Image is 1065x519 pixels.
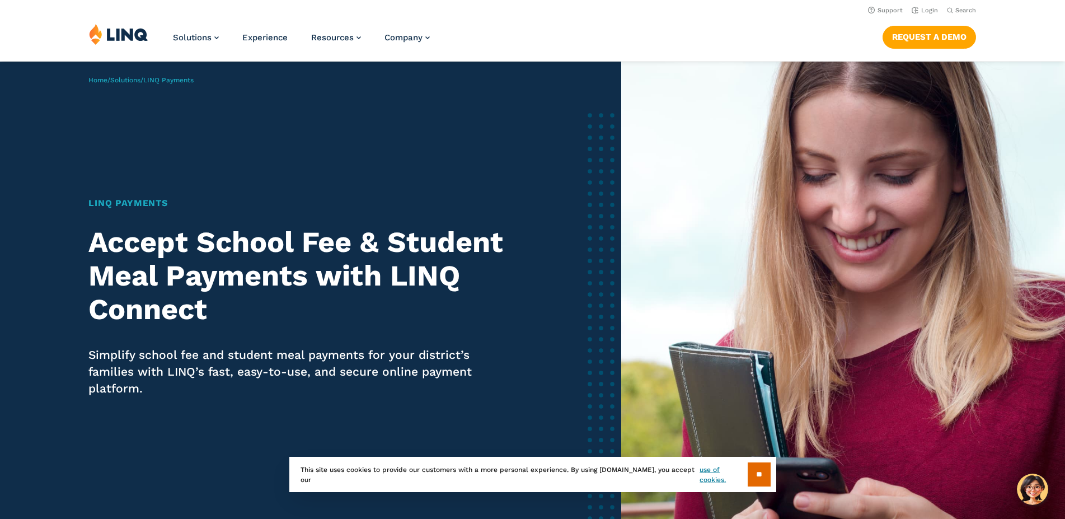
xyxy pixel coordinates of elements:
[173,32,219,43] a: Solutions
[173,32,212,43] span: Solutions
[955,7,976,14] span: Search
[311,32,361,43] a: Resources
[311,32,354,43] span: Resources
[700,465,747,485] a: use of cookies.
[88,226,508,326] h2: Accept School Fee & Student Meal Payments with LINQ Connect
[88,76,107,84] a: Home
[89,24,148,45] img: LINQ | K‑12 Software
[173,24,430,60] nav: Primary Navigation
[1017,474,1048,505] button: Hello, have a question? Let’s chat.
[88,347,508,397] p: Simplify school fee and student meal payments for your district’s families with LINQ’s fast, easy...
[384,32,430,43] a: Company
[912,7,938,14] a: Login
[88,197,508,210] h1: LINQ Payments
[883,26,976,48] a: Request a Demo
[242,32,288,43] a: Experience
[88,76,194,84] span: / /
[143,76,194,84] span: LINQ Payments
[947,6,976,15] button: Open Search Bar
[289,457,776,492] div: This site uses cookies to provide our customers with a more personal experience. By using [DOMAIN...
[110,76,140,84] a: Solutions
[868,7,903,14] a: Support
[384,32,423,43] span: Company
[883,24,976,48] nav: Button Navigation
